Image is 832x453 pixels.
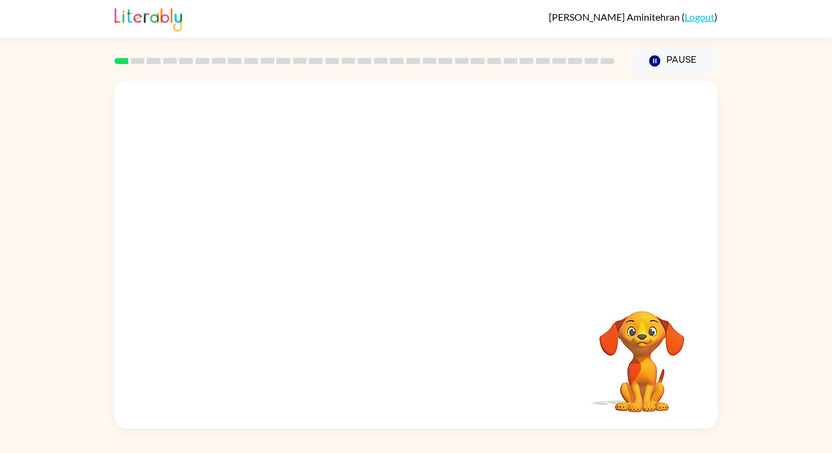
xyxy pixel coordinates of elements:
video: Your browser must support playing .mp4 files to use Literably. Please try using another browser. [581,292,703,414]
a: Logout [685,11,714,23]
button: Pause [629,47,717,75]
div: ( ) [549,11,717,23]
img: Literably [115,5,182,32]
span: [PERSON_NAME] Aminitehran [549,11,682,23]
